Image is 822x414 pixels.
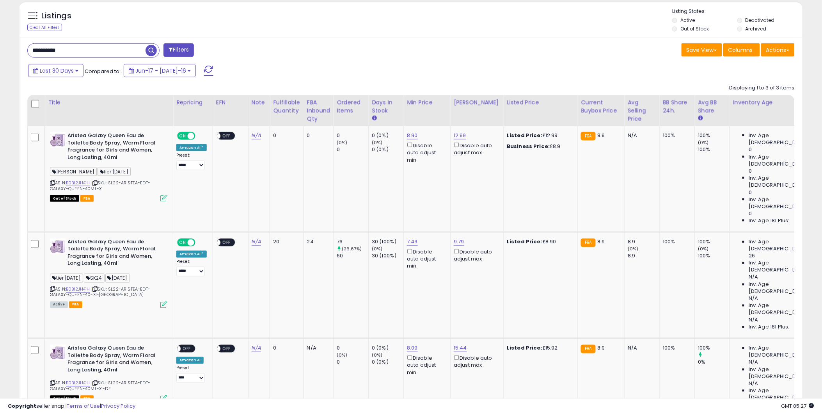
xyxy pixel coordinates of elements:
label: Active [680,17,695,23]
span: OFF [220,133,233,139]
small: (0%) [628,246,639,252]
div: EFN [216,98,245,107]
div: Clear All Filters [27,24,62,31]
div: N/A [628,345,653,352]
div: 0 (0%) [372,359,403,366]
a: Terms of Use [67,402,100,410]
b: Aristea Galaxy Queen Eau de Toilette Body Spray, Warm Floral Fragrance for Girls and Women, Long ... [67,239,162,269]
button: Jun-17 - [DATE]-16 [124,64,196,77]
div: £8.90 [507,239,572,246]
div: 30 (100%) [372,239,403,246]
span: 8.9 [598,238,605,246]
button: Save View [682,43,722,57]
span: Inv. Age [DEMOGRAPHIC_DATA]: [749,153,820,168]
div: 76 [337,239,368,246]
div: 0 [273,345,297,352]
span: 0 [749,189,752,196]
div: Note [252,98,267,107]
div: Disable auto adjust max [454,354,497,369]
div: Disable auto adjust min [407,141,444,164]
b: Business Price: [507,143,550,150]
span: Inv. Age [DEMOGRAPHIC_DATA]: [749,175,820,189]
div: Amazon AI * [176,251,207,258]
div: Repricing [176,98,209,107]
div: 0% [698,359,730,366]
div: 100% [663,345,689,352]
div: Fulfillable Quantity [273,98,300,115]
label: Out of Stock [680,25,709,32]
small: (0%) [372,246,383,252]
div: £15.92 [507,345,572,352]
small: (0%) [372,139,383,146]
div: 0 (0%) [372,345,403,352]
span: Inv. Age 181 Plus: [749,217,790,224]
span: N/A [749,380,758,387]
span: OFF [220,346,233,352]
small: (0%) [372,352,383,359]
span: N/A [749,359,758,366]
a: N/A [252,132,261,139]
a: B0B12JH41H [66,180,90,186]
span: | SKU: SL22-ARISTEA-EDT-GALAXY-QUEEN-40-X1-[GEOGRAPHIC_DATA] [50,286,150,298]
div: Title [48,98,170,107]
span: All listings that are currently out of stock and unavailable for purchase on Amazon [50,396,79,402]
span: N/A [749,295,758,302]
div: Avg Selling Price [628,98,656,123]
div: ASIN: [50,132,167,201]
a: 7.43 [407,238,418,246]
span: N/A [749,317,758,324]
div: 100% [663,239,689,246]
div: N/A [307,345,328,352]
div: 0 [337,345,368,352]
div: 0 (0%) [372,132,403,139]
a: N/A [252,344,261,352]
span: [PERSON_NAME] [50,167,97,176]
span: Inv. Age 181 Plus: [749,324,790,331]
span: tier [DATE] [50,274,83,283]
strong: Copyright [8,402,36,410]
div: 100% [698,239,730,246]
small: (0%) [698,139,709,146]
div: Days In Stock [372,98,400,115]
div: £12.99 [507,132,572,139]
span: Inv. Age [DEMOGRAPHIC_DATA]-180: [749,302,820,316]
span: Inv. Age [DEMOGRAPHIC_DATA]: [749,239,820,253]
div: 100% [698,345,730,352]
span: ON [178,239,188,246]
div: 100% [698,132,730,139]
span: tier [DATE] [98,167,131,176]
span: FBA [80,396,94,402]
button: Actions [761,43,795,57]
div: Avg BB Share [698,98,726,115]
span: Last 30 Days [40,67,74,75]
small: FBA [581,132,595,141]
div: Preset: [176,259,207,277]
span: Inv. Age [DEMOGRAPHIC_DATA]: [749,366,820,380]
div: Disable auto adjust max [454,248,497,263]
span: OFF [220,239,233,246]
a: 9.79 [454,238,464,246]
div: Current Buybox Price [581,98,621,115]
a: B0B12JH41H [66,286,90,293]
span: OFF [181,346,193,352]
button: Filters [163,43,194,57]
span: | SKU: SL22-ARISTEA-EDT-GALAXY-QUEEN-40ML-X1 [50,180,150,191]
label: Archived [746,25,767,32]
div: 0 [337,132,368,139]
div: seller snap | | [8,403,135,410]
div: Disable auto adjust min [407,354,444,377]
div: [PERSON_NAME] [454,98,500,107]
a: 8.90 [407,132,418,139]
div: Ordered Items [337,98,365,115]
a: 12.99 [454,132,466,139]
div: 60 [337,253,368,260]
small: Days In Stock. [372,115,376,122]
div: 20 [273,239,297,246]
span: Columns [728,46,753,54]
span: | SKU: SL22-ARISTEA-EDT-GALAXY-QUEEN-40ML-X1-DE [50,380,150,392]
div: 0 [307,132,328,139]
div: 100% [698,253,730,260]
span: N/A [749,274,758,281]
button: Columns [723,43,760,57]
small: (0%) [698,246,709,252]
